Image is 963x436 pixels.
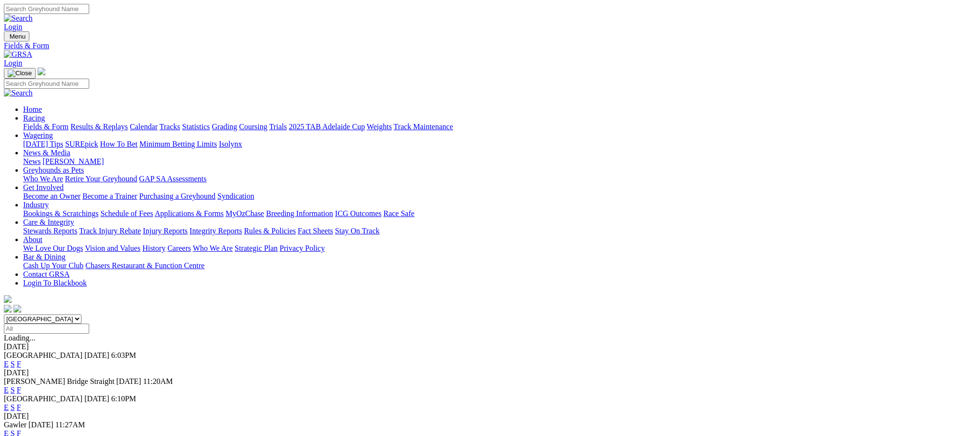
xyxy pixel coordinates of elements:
[4,23,22,31] a: Login
[65,140,98,148] a: SUREpick
[23,261,83,270] a: Cash Up Your Club
[23,157,40,165] a: News
[4,79,89,89] input: Search
[111,351,136,359] span: 6:03PM
[42,157,104,165] a: [PERSON_NAME]
[11,360,15,368] a: S
[111,395,136,403] span: 6:10PM
[4,395,82,403] span: [GEOGRAPHIC_DATA]
[8,69,32,77] img: Close
[189,227,242,235] a: Integrity Reports
[4,31,29,41] button: Toggle navigation
[4,368,959,377] div: [DATE]
[23,183,64,191] a: Get Involved
[23,244,959,253] div: About
[23,261,959,270] div: Bar & Dining
[4,305,12,313] img: facebook.svg
[142,244,165,252] a: History
[23,218,74,226] a: Care & Integrity
[383,209,414,218] a: Race Safe
[367,123,392,131] a: Weights
[4,351,82,359] span: [GEOGRAPHIC_DATA]
[244,227,296,235] a: Rules & Policies
[266,209,333,218] a: Breeding Information
[167,244,191,252] a: Careers
[23,201,49,209] a: Industry
[79,227,141,235] a: Track Injury Rebate
[23,123,68,131] a: Fields & Form
[4,386,9,394] a: E
[212,123,237,131] a: Grading
[4,421,27,429] span: Gawler
[4,342,959,351] div: [DATE]
[23,105,42,113] a: Home
[4,89,33,97] img: Search
[239,123,267,131] a: Coursing
[23,157,959,166] div: News & Media
[84,351,109,359] span: [DATE]
[4,4,89,14] input: Search
[23,235,42,244] a: About
[85,244,140,252] a: Vision and Values
[28,421,53,429] span: [DATE]
[4,377,114,385] span: [PERSON_NAME] Bridge Straight
[394,123,453,131] a: Track Maintenance
[100,209,153,218] a: Schedule of Fees
[4,50,32,59] img: GRSA
[23,192,959,201] div: Get Involved
[289,123,365,131] a: 2025 TAB Adelaide Cup
[4,360,9,368] a: E
[217,192,254,200] a: Syndication
[23,166,84,174] a: Greyhounds as Pets
[335,209,381,218] a: ICG Outcomes
[193,244,233,252] a: Who We Are
[11,403,15,411] a: S
[335,227,379,235] a: Stay On Track
[4,68,36,79] button: Toggle navigation
[55,421,85,429] span: 11:27AM
[139,140,217,148] a: Minimum Betting Limits
[70,123,128,131] a: Results & Replays
[155,209,224,218] a: Applications & Forms
[84,395,109,403] span: [DATE]
[143,377,173,385] span: 11:20AM
[4,334,35,342] span: Loading...
[38,68,45,75] img: logo-grsa-white.png
[23,149,70,157] a: News & Media
[139,175,207,183] a: GAP SA Assessments
[82,192,137,200] a: Become a Trainer
[17,360,21,368] a: F
[226,209,264,218] a: MyOzChase
[160,123,180,131] a: Tracks
[23,140,959,149] div: Wagering
[219,140,242,148] a: Isolynx
[116,377,141,385] span: [DATE]
[4,41,959,50] a: Fields & Form
[11,386,15,394] a: S
[23,253,66,261] a: Bar & Dining
[4,14,33,23] img: Search
[23,209,98,218] a: Bookings & Scratchings
[23,140,63,148] a: [DATE] Tips
[23,244,83,252] a: We Love Our Dogs
[10,33,26,40] span: Menu
[4,295,12,303] img: logo-grsa-white.png
[17,386,21,394] a: F
[17,403,21,411] a: F
[23,279,87,287] a: Login To Blackbook
[235,244,278,252] a: Strategic Plan
[4,403,9,411] a: E
[23,175,63,183] a: Who We Are
[269,123,287,131] a: Trials
[23,209,959,218] div: Industry
[23,123,959,131] div: Racing
[23,192,80,200] a: Become an Owner
[130,123,158,131] a: Calendar
[4,59,22,67] a: Login
[143,227,187,235] a: Injury Reports
[23,227,77,235] a: Stewards Reports
[13,305,21,313] img: twitter.svg
[23,131,53,139] a: Wagering
[65,175,137,183] a: Retire Your Greyhound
